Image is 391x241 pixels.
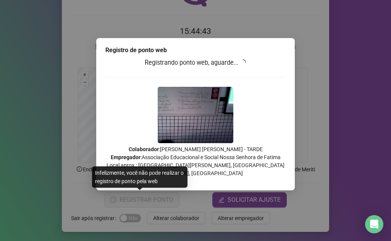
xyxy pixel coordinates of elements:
strong: Colaborador [129,146,159,152]
img: 9k= [158,87,233,143]
div: Infelizmente, você não pode realizar o registro de ponto pela web [92,166,187,188]
h3: Registrando ponto web, aguarde... [105,58,286,68]
p: : [PERSON_NAME] [PERSON_NAME] - TARDE : Associação Educacional e Social Nossa Senhora de Fatima L... [105,145,286,177]
span: loading [240,59,247,66]
div: Open Intercom Messenger [365,215,383,233]
strong: Empregador [111,154,141,160]
div: Registro de ponto web [105,46,286,55]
